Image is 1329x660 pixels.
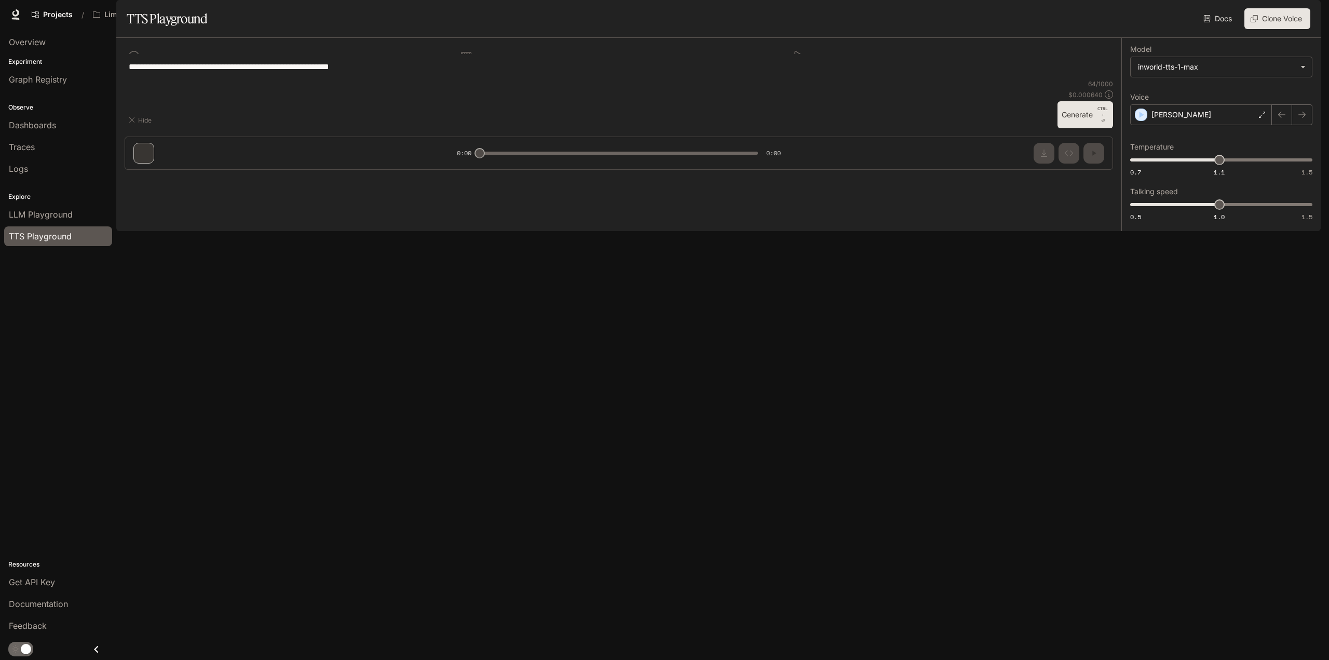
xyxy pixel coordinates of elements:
span: Projects [43,10,73,19]
p: 64 / 1000 [1088,79,1113,88]
button: GenerateCTRL +⏎ [1057,101,1113,128]
p: $ 0.000640 [1068,90,1103,99]
a: Go to projects [27,4,77,25]
h1: TTS Playground [127,8,207,29]
p: Talking speed [1130,188,1178,195]
span: 1.5 [1301,168,1312,177]
span: 1.5 [1301,212,1312,221]
a: Docs [1201,8,1236,29]
span: 1.1 [1214,168,1225,177]
button: Hide [125,112,158,128]
div: / [77,9,88,20]
button: Clone Voice [1244,8,1310,29]
p: Model [1130,46,1151,53]
p: ⏎ [1097,105,1109,124]
p: Voice [1130,93,1149,101]
p: Temperature [1130,143,1174,151]
span: 1.0 [1214,212,1225,221]
button: Open workspace menu [88,4,146,25]
div: inworld-tts-1-max [1138,62,1295,72]
span: 0.7 [1130,168,1141,177]
p: [PERSON_NAME] [1151,110,1211,120]
span: 0.5 [1130,212,1141,221]
div: inworld-tts-1-max [1131,57,1312,77]
p: Liminal [104,10,130,19]
p: CTRL + [1097,105,1109,118]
